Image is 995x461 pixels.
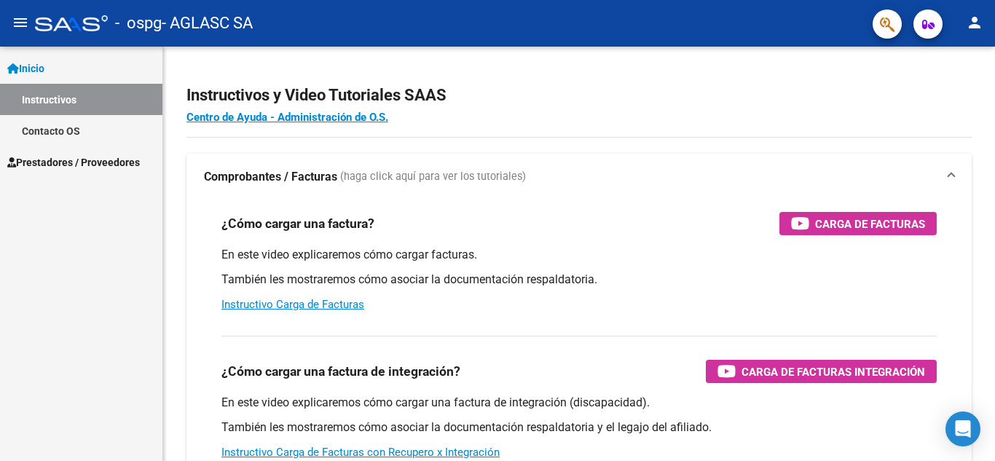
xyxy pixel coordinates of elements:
[221,213,374,234] h3: ¿Cómo cargar una factura?
[221,272,937,288] p: También les mostraremos cómo asociar la documentación respaldatoria.
[162,7,253,39] span: - AGLASC SA
[815,215,925,233] span: Carga de Facturas
[7,154,140,170] span: Prestadores / Proveedores
[186,82,972,109] h2: Instructivos y Video Tutoriales SAAS
[340,169,526,185] span: (haga click aquí para ver los tutoriales)
[221,446,500,459] a: Instructivo Carga de Facturas con Recupero x Integración
[204,169,337,185] strong: Comprobantes / Facturas
[115,7,162,39] span: - ospg
[221,247,937,263] p: En este video explicaremos cómo cargar facturas.
[221,298,364,311] a: Instructivo Carga de Facturas
[945,411,980,446] div: Open Intercom Messenger
[186,154,972,200] mat-expansion-panel-header: Comprobantes / Facturas (haga click aquí para ver los tutoriales)
[221,419,937,436] p: También les mostraremos cómo asociar la documentación respaldatoria y el legajo del afiliado.
[706,360,937,383] button: Carga de Facturas Integración
[221,361,460,382] h3: ¿Cómo cargar una factura de integración?
[221,395,937,411] p: En este video explicaremos cómo cargar una factura de integración (discapacidad).
[779,212,937,235] button: Carga de Facturas
[7,60,44,76] span: Inicio
[966,14,983,31] mat-icon: person
[742,363,925,381] span: Carga de Facturas Integración
[12,14,29,31] mat-icon: menu
[186,111,388,124] a: Centro de Ayuda - Administración de O.S.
